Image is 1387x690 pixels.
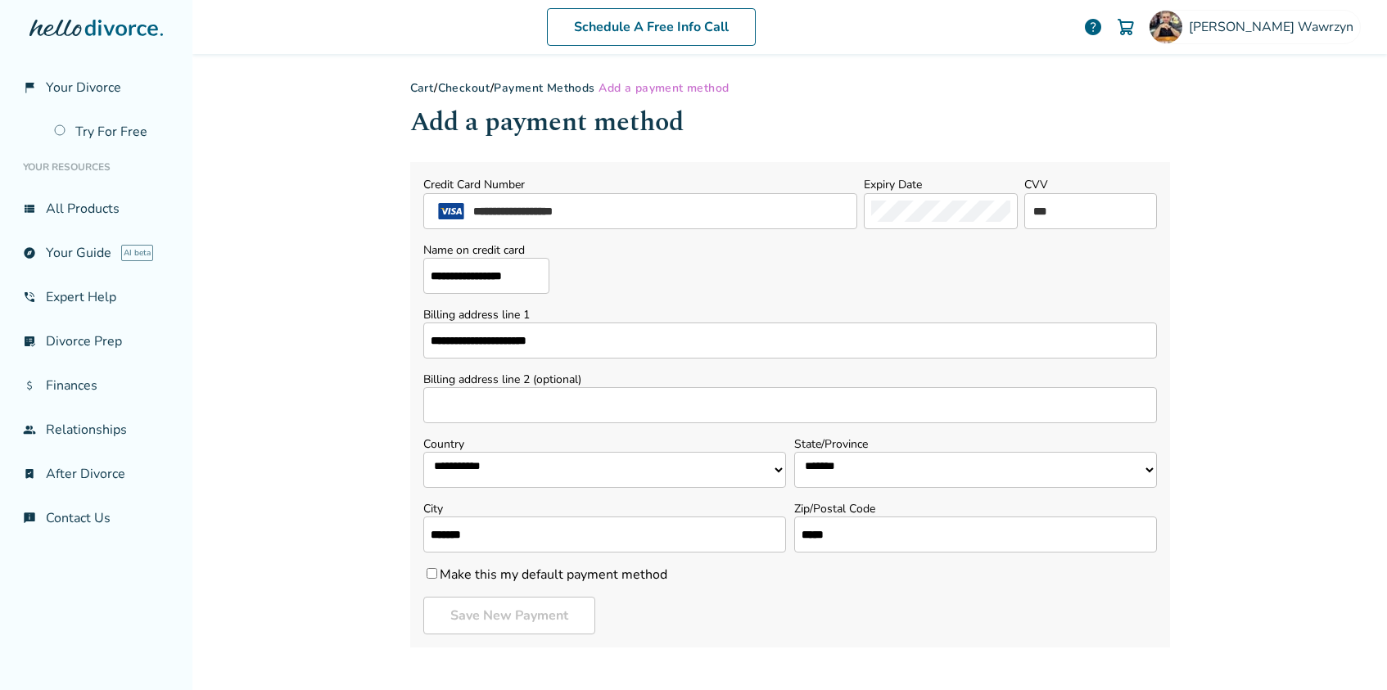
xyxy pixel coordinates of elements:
[23,81,36,94] span: flag_2
[438,80,490,96] a: Checkout
[23,423,36,436] span: group
[410,102,1170,142] h1: Add a payment method
[13,234,179,272] a: exploreYour GuideAI beta
[423,597,595,634] button: Save New Payment
[23,291,36,304] span: phone_in_talk
[410,80,1170,96] div: / /
[1189,18,1360,36] span: [PERSON_NAME] Wawrzyn
[547,8,756,46] a: Schedule A Free Info Call
[423,436,786,452] label: Country
[794,436,1157,452] label: State/Province
[794,501,1157,516] label: Zip/Postal Code
[1083,17,1103,37] a: help
[13,455,179,493] a: bookmark_checkAfter Divorce
[1024,177,1048,192] label: CVV
[1305,611,1387,690] iframe: Chat Widget
[23,202,36,215] span: view_list
[1150,11,1182,43] img: Grayson Wawrzyn
[423,242,549,258] label: Name on credit card
[23,512,36,525] span: chat_info
[13,499,179,537] a: chat_infoContact Us
[13,278,179,316] a: phone_in_talkExpert Help
[23,335,36,348] span: list_alt_check
[423,177,525,192] label: Credit Card Number
[23,467,36,480] span: bookmark_check
[423,501,786,516] label: City
[599,80,729,96] span: Add a payment method
[494,80,594,96] a: Payment Methods
[13,69,179,106] a: flag_2Your Divorce
[13,411,179,449] a: groupRelationships
[410,80,435,96] a: Cart
[427,568,437,579] input: Make this my default payment method
[46,79,121,97] span: Your Divorce
[431,203,472,219] img: visa
[13,322,179,360] a: list_alt_checkDivorce Prep
[1116,17,1136,37] img: Cart
[423,566,667,584] label: Make this my default payment method
[423,372,1157,387] label: Billing address line 2 (optional)
[13,190,179,228] a: view_listAll Products
[44,113,179,151] a: Try For Free
[23,379,36,392] span: attach_money
[121,245,153,261] span: AI beta
[423,307,1157,322] label: Billing address line 1
[13,151,179,183] li: Your Resources
[864,177,922,192] label: Expiry Date
[23,246,36,259] span: explore
[13,367,179,404] a: attach_moneyFinances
